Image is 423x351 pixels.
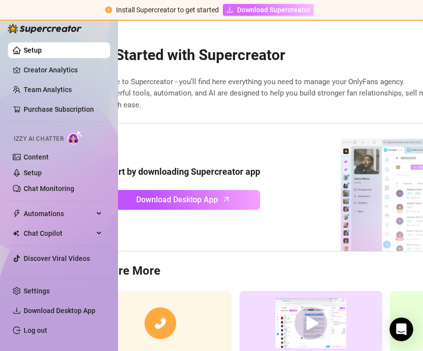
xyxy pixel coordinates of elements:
[14,134,63,144] span: Izzy AI Chatter
[24,153,49,161] a: Content
[24,307,95,315] span: Download Desktop App
[116,6,219,14] span: Install Supercreator to get started
[221,193,232,205] span: arrow-up
[24,255,90,262] a: Discover Viral Videos
[136,193,218,206] span: Download Desktop App
[24,62,102,78] a: Creator Analytics
[24,225,93,241] span: Chat Copilot
[105,190,260,210] a: Download Desktop Apparrow-up
[13,307,21,315] span: download
[105,166,260,177] strong: Start by downloading Supercreator app
[105,6,112,13] span: exclamation-circle
[226,6,233,13] span: download
[24,169,42,177] a: Setup
[24,206,93,222] span: Automations
[13,230,19,237] img: Chat Copilot
[13,210,21,218] span: thunderbolt
[24,326,47,334] a: Log out
[237,4,310,15] span: Download Supercreator
[390,318,413,341] div: Open Intercom Messenger
[24,46,42,54] a: Setup
[223,4,314,16] a: Download Supercreator
[8,24,82,33] img: logo-BBDzfeDw.svg
[24,86,72,94] a: Team Analytics
[24,287,50,295] a: Settings
[24,105,94,113] a: Purchase Subscription
[67,130,83,145] img: AI Chatter
[24,185,74,192] a: Chat Monitoring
